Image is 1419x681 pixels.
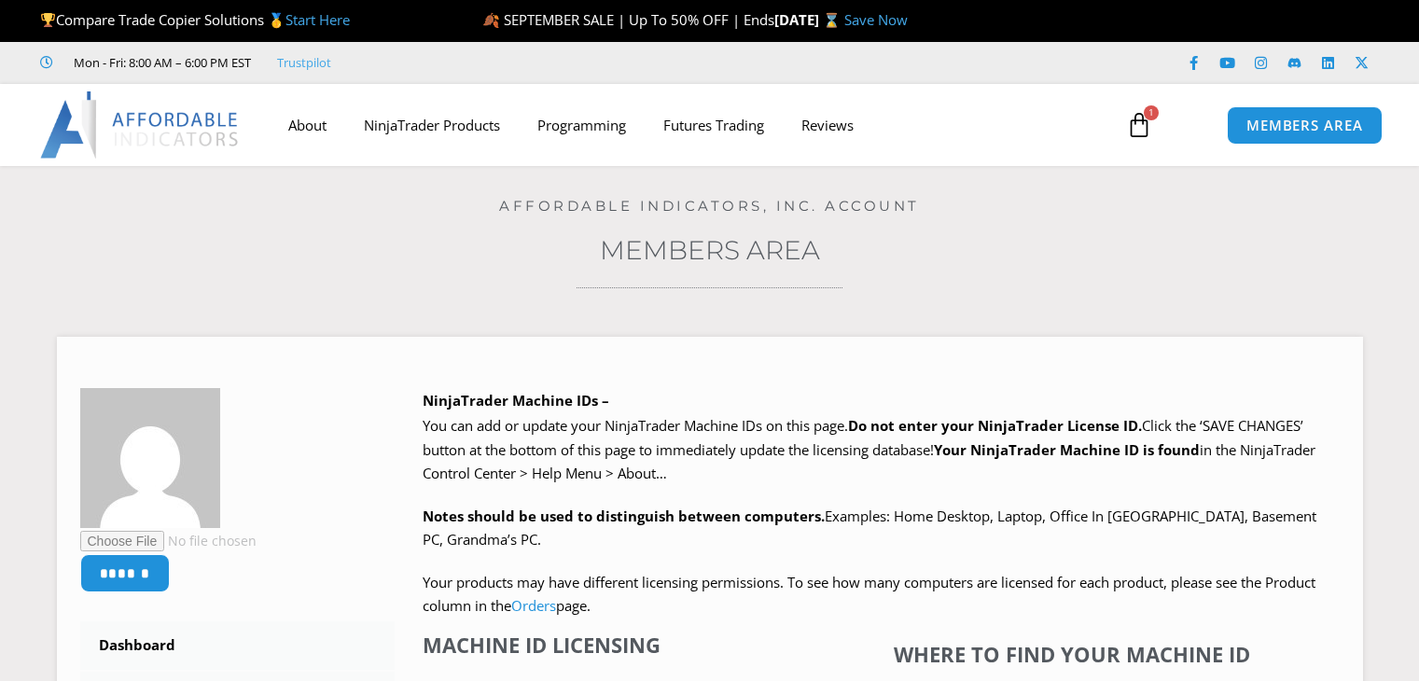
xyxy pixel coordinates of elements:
a: Trustpilot [277,51,331,74]
a: Members Area [600,234,820,266]
span: Click the ‘SAVE CHANGES’ button at the bottom of this page to immediately update the licensing da... [423,416,1315,482]
a: 1 [1098,98,1180,152]
span: You can add or update your NinjaTrader Machine IDs on this page. [423,416,848,435]
a: Futures Trading [645,104,783,146]
a: Orders [511,596,556,615]
a: Dashboard [80,621,396,670]
span: 🍂 SEPTEMBER SALE | Up To 50% OFF | Ends [482,10,774,29]
img: 🏆 [41,13,55,27]
a: MEMBERS AREA [1227,106,1383,145]
span: MEMBERS AREA [1246,118,1363,132]
a: NinjaTrader Products [345,104,519,146]
h4: Where to find your Machine ID [815,642,1329,666]
img: LogoAI | Affordable Indicators – NinjaTrader [40,91,241,159]
strong: Your NinjaTrader Machine ID is found [934,440,1200,459]
nav: Menu [270,104,1107,146]
span: Mon - Fri: 8:00 AM – 6:00 PM EST [69,51,251,74]
a: Reviews [783,104,872,146]
a: Affordable Indicators, Inc. Account [499,197,920,215]
h4: Machine ID Licensing [423,632,792,657]
img: 535988f41c11ab357b0b9171579aee2e4e0174c796397a991070a88688c171c5 [80,388,220,528]
b: NinjaTrader Machine IDs – [423,391,609,410]
a: About [270,104,345,146]
strong: [DATE] ⌛ [774,10,844,29]
span: 1 [1144,105,1159,120]
a: Programming [519,104,645,146]
span: Your products may have different licensing permissions. To see how many computers are licensed fo... [423,573,1315,616]
span: Examples: Home Desktop, Laptop, Office In [GEOGRAPHIC_DATA], Basement PC, Grandma’s PC. [423,507,1316,549]
b: Do not enter your NinjaTrader License ID. [848,416,1142,435]
a: Start Here [285,10,350,29]
span: Compare Trade Copier Solutions 🥇 [40,10,350,29]
a: Save Now [844,10,908,29]
strong: Notes should be used to distinguish between computers. [423,507,825,525]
